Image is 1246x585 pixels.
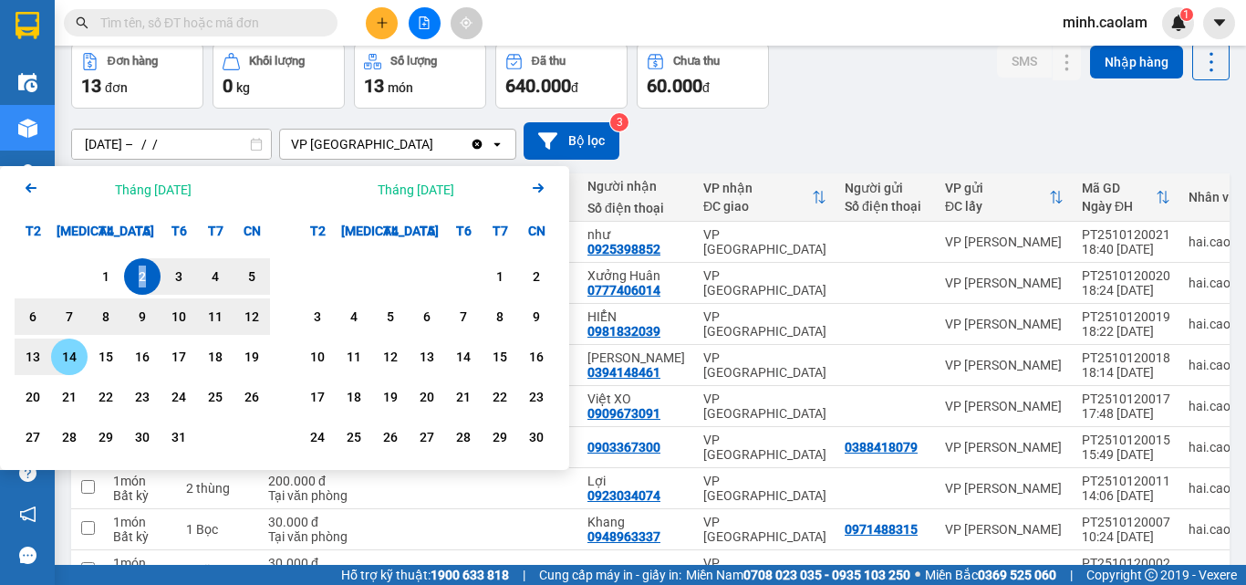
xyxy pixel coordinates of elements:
[945,563,1064,578] div: VP [PERSON_NAME]
[166,346,192,368] div: 17
[414,306,440,328] div: 6
[378,346,403,368] div: 12
[487,386,513,408] div: 22
[161,379,197,415] div: Choose Thứ Sáu, tháng 10 24 2025. It's available.
[336,379,372,415] div: Choose Thứ Ba, tháng 11 18 2025. It's available.
[161,419,197,455] div: Choose Thứ Sáu, tháng 10 31 2025. It's available.
[372,339,409,375] div: Choose Thứ Tư, tháng 11 12 2025. It's available.
[20,386,46,408] div: 20
[202,346,228,368] div: 18
[124,379,161,415] div: Choose Thứ Năm, tháng 10 23 2025. It's available.
[1082,406,1170,421] div: 17:48 [DATE]
[409,339,445,375] div: Choose Thứ Năm, tháng 11 13 2025. It's available.
[88,339,124,375] div: Choose Thứ Tư, tháng 10 15 2025. It's available.
[445,298,482,335] div: Choose Thứ Sáu, tháng 11 7 2025. It's available.
[445,379,482,415] div: Choose Thứ Sáu, tháng 11 21 2025. It's available.
[197,213,234,249] div: T7
[197,339,234,375] div: Choose Thứ Bảy, tháng 10 18 2025. It's available.
[239,306,265,328] div: 12
[524,386,549,408] div: 23
[113,556,168,570] div: 1 món
[978,568,1056,582] strong: 0369 525 060
[945,276,1064,290] div: VP [PERSON_NAME]
[451,386,476,408] div: 21
[532,55,566,68] div: Đã thu
[997,45,1052,78] button: SMS
[1203,7,1235,39] button: caret-down
[299,339,336,375] div: Choose Thứ Hai, tháng 11 10 2025. It's available.
[166,386,192,408] div: 24
[571,80,578,95] span: đ
[378,426,403,448] div: 26
[239,266,265,287] div: 5
[647,75,702,97] span: 60.000
[1082,529,1170,544] div: 10:24 [DATE]
[20,346,46,368] div: 13
[1082,447,1170,462] div: 15:49 [DATE]
[234,379,270,415] div: Choose Chủ Nhật, tháng 10 26 2025. It's available.
[299,213,336,249] div: T2
[845,440,918,454] div: 0388418079
[945,399,1064,413] div: VP [PERSON_NAME]
[587,268,685,283] div: Xưởng Huân
[451,306,476,328] div: 7
[20,426,46,448] div: 27
[451,346,476,368] div: 14
[372,213,409,249] div: T4
[409,213,445,249] div: T5
[372,379,409,415] div: Choose Thứ Tư, tháng 11 19 2025. It's available.
[587,474,685,488] div: Lợi
[234,213,270,249] div: CN
[518,339,555,375] div: Choose Chủ Nhật, tháng 11 16 2025. It's available.
[587,201,685,215] div: Số điện thoại
[18,119,37,138] img: warehouse-icon
[524,122,619,160] button: Bộ lọc
[703,433,826,462] div: VP [GEOGRAPHIC_DATA]
[703,474,826,503] div: VP [GEOGRAPHIC_DATA]
[587,350,685,365] div: Thu Lê
[587,529,660,544] div: 0948963337
[161,298,197,335] div: Choose Thứ Sáu, tháng 10 10 2025. It's available.
[236,80,250,95] span: kg
[587,365,660,380] div: 0394148461
[130,306,155,328] div: 9
[925,565,1056,585] span: Miền Bắc
[1082,365,1170,380] div: 18:14 [DATE]
[388,80,413,95] span: món
[1082,242,1170,256] div: 18:40 [DATE]
[587,242,660,256] div: 0925398852
[186,563,250,578] div: 1 hũ
[341,426,367,448] div: 25
[1082,268,1170,283] div: PT2510120020
[703,392,826,421] div: VP [GEOGRAPHIC_DATA]
[945,481,1064,496] div: VP [PERSON_NAME]
[523,565,525,585] span: |
[239,346,265,368] div: 19
[518,258,555,295] div: Choose Chủ Nhật, tháng 11 2 2025. It's available.
[88,298,124,335] div: Choose Thứ Tư, tháng 10 8 2025. It's available.
[587,227,685,242] div: như
[587,488,660,503] div: 0923034074
[587,283,660,298] div: 0777406014
[703,268,826,298] div: VP [GEOGRAPHIC_DATA]
[945,522,1064,537] div: VP [PERSON_NAME]
[482,419,518,455] div: Choose Thứ Bảy, tháng 11 29 2025. It's available.
[113,529,168,544] div: Bất kỳ
[234,258,270,295] div: Choose Chủ Nhật, tháng 10 5 2025. It's available.
[1082,309,1170,324] div: PT2510120019
[845,199,927,214] div: Số điện thoại
[93,306,119,328] div: 8
[299,298,336,335] div: Choose Thứ Hai, tháng 11 3 2025. It's available.
[702,80,710,95] span: đ
[57,426,82,448] div: 28
[518,419,555,455] div: Choose Chủ Nhật, tháng 11 30 2025. It's available.
[15,379,51,415] div: Choose Thứ Hai, tháng 10 20 2025. It's available.
[336,213,372,249] div: [MEDICAL_DATA]
[610,113,628,131] sup: 3
[376,16,389,29] span: plus
[341,565,509,585] span: Hỗ trợ kỹ thuật:
[197,379,234,415] div: Choose Thứ Bảy, tháng 10 25 2025. It's available.
[587,563,660,578] div: 0093637804
[470,137,484,151] svg: Clear value
[487,306,513,328] div: 8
